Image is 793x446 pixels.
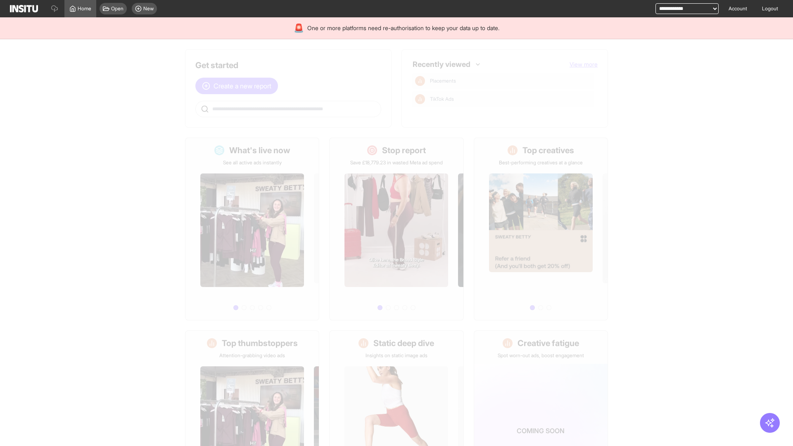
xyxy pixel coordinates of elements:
[307,24,499,32] span: One or more platforms need re-authorisation to keep your data up to date.
[10,5,38,12] img: Logo
[111,5,123,12] span: Open
[78,5,91,12] span: Home
[143,5,154,12] span: New
[294,22,304,34] div: 🚨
